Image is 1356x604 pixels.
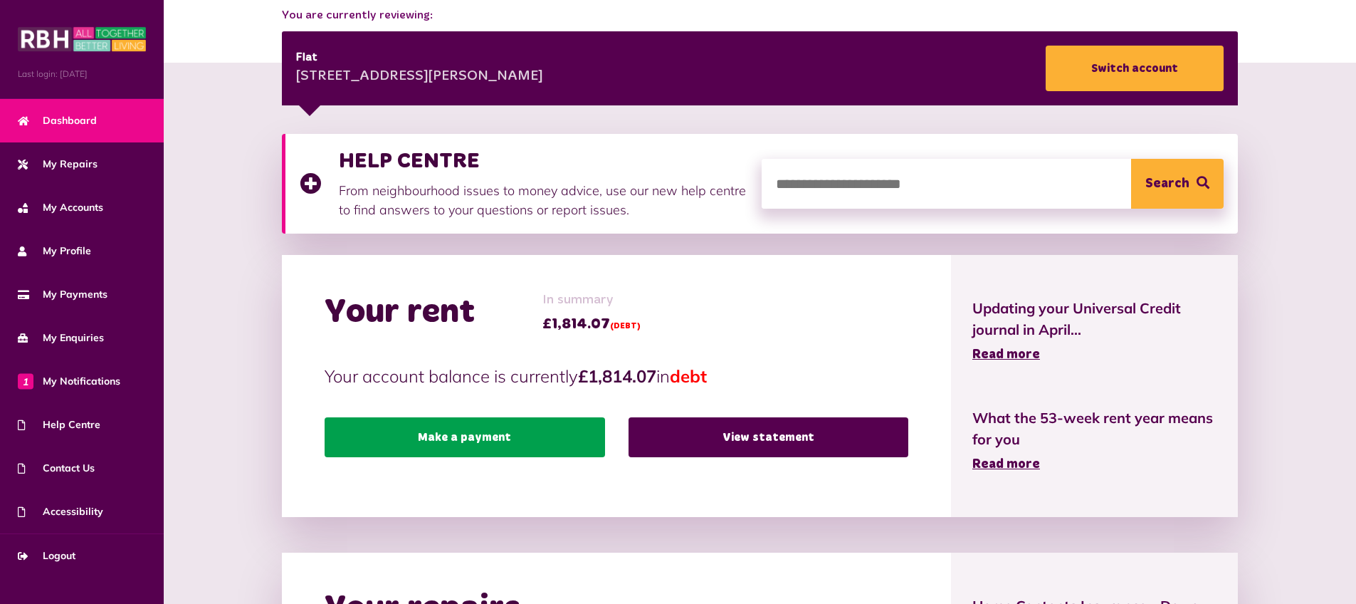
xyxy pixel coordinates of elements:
[542,291,641,310] span: In summary
[972,458,1040,471] span: Read more
[578,365,656,387] strong: £1,814.07
[972,298,1216,365] a: Updating your Universal Credit journal in April... Read more
[972,348,1040,361] span: Read more
[18,68,146,80] span: Last login: [DATE]
[339,181,747,219] p: From neighbourhood issues to money advice, use our new help centre to find answers to your questi...
[1046,46,1224,91] a: Switch account
[18,200,103,215] span: My Accounts
[1131,159,1224,209] button: Search
[18,504,103,519] span: Accessibility
[18,548,75,563] span: Logout
[1145,159,1189,209] span: Search
[18,244,91,259] span: My Profile
[610,322,641,330] span: (DEBT)
[18,461,95,476] span: Contact Us
[18,417,100,432] span: Help Centre
[325,363,908,389] p: Your account balance is currently in
[18,373,33,389] span: 1
[296,49,543,66] div: Flat
[972,407,1216,450] span: What the 53-week rent year means for you
[629,417,908,457] a: View statement
[18,287,107,302] span: My Payments
[325,292,475,333] h2: Your rent
[972,407,1216,474] a: What the 53-week rent year means for you Read more
[18,157,98,172] span: My Repairs
[18,374,120,389] span: My Notifications
[282,7,1237,24] span: You are currently reviewing:
[339,148,747,174] h3: HELP CENTRE
[18,25,146,53] img: MyRBH
[670,365,707,387] span: debt
[972,298,1216,340] span: Updating your Universal Credit journal in April...
[296,66,543,88] div: [STREET_ADDRESS][PERSON_NAME]
[18,330,104,345] span: My Enquiries
[325,417,604,457] a: Make a payment
[18,113,97,128] span: Dashboard
[542,313,641,335] span: £1,814.07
